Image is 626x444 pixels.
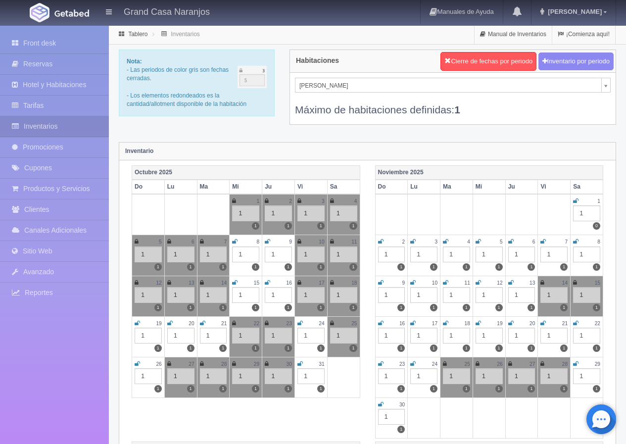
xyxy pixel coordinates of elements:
[232,247,259,262] div: 1
[378,368,405,384] div: 1
[408,180,440,194] th: Lu
[354,198,357,204] small: 4
[119,49,275,116] div: - Las periodos de color gris son fechas cerradas. - Los elementos redondeados es la cantidad/allo...
[289,198,292,204] small: 2
[189,280,194,286] small: 13
[224,239,227,245] small: 7
[164,180,197,194] th: Lu
[349,345,357,352] label: 1
[187,345,194,352] label: 1
[317,222,325,230] label: 1
[167,328,194,344] div: 1
[476,247,503,262] div: 1
[432,280,437,286] small: 10
[538,180,571,194] th: Vi
[330,247,357,262] div: 1
[562,361,568,367] small: 28
[156,280,161,286] small: 12
[219,263,227,271] label: 1
[399,321,405,326] small: 16
[295,93,611,117] div: Máximo de habitaciones definidas:
[167,368,194,384] div: 1
[560,304,568,311] label: 1
[495,304,503,311] label: 1
[508,287,535,303] div: 1
[495,385,503,393] label: 1
[159,239,162,245] small: 5
[200,328,227,344] div: 1
[552,25,615,44] a: ¡Comienza aquí!
[317,345,325,352] label: 1
[476,287,503,303] div: 1
[287,280,292,286] small: 16
[495,345,503,352] label: 1
[562,321,568,326] small: 21
[375,165,603,180] th: Noviembre 2025
[330,328,357,344] div: 1
[285,222,292,230] label: 1
[573,328,600,344] div: 1
[593,385,600,393] label: 1
[221,280,227,286] small: 14
[443,247,470,262] div: 1
[285,263,292,271] label: 1
[443,368,470,384] div: 1
[375,180,408,194] th: Do
[467,239,470,245] small: 4
[297,205,325,221] div: 1
[508,328,535,344] div: 1
[319,239,324,245] small: 10
[463,385,470,393] label: 1
[127,58,142,65] b: Nota:
[528,385,535,393] label: 1
[597,239,600,245] small: 8
[595,321,600,326] small: 22
[317,385,325,393] label: 1
[593,263,600,271] label: 1
[319,361,324,367] small: 31
[221,361,227,367] small: 28
[167,287,194,303] div: 1
[410,368,437,384] div: 1
[330,287,357,303] div: 1
[397,385,405,393] label: 1
[540,328,568,344] div: 1
[454,104,460,115] b: 1
[505,180,538,194] th: Ju
[508,368,535,384] div: 1
[530,361,535,367] small: 27
[465,321,470,326] small: 18
[200,368,227,384] div: 1
[463,304,470,311] label: 1
[219,304,227,311] label: 1
[402,280,405,286] small: 9
[219,385,227,393] label: 1
[440,52,536,71] button: Cierre de fechas por periodo
[319,280,324,286] small: 17
[571,180,603,194] th: Sa
[540,287,568,303] div: 1
[192,239,194,245] small: 6
[171,31,200,38] a: Inventarios
[562,280,568,286] small: 14
[154,385,162,393] label: 1
[265,368,292,384] div: 1
[349,222,357,230] label: 1
[430,263,437,271] label: 1
[54,9,89,17] img: Getabed
[154,345,162,352] label: 1
[378,328,405,344] div: 1
[410,247,437,262] div: 1
[560,345,568,352] label: 1
[432,321,437,326] small: 17
[573,247,600,262] div: 1
[297,368,325,384] div: 1
[299,78,597,93] span: [PERSON_NAME]
[254,321,259,326] small: 22
[265,205,292,221] div: 1
[475,25,552,44] a: Manual de Inventarios
[30,3,49,22] img: Getabed
[560,385,568,393] label: 1
[397,263,405,271] label: 1
[297,328,325,344] div: 1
